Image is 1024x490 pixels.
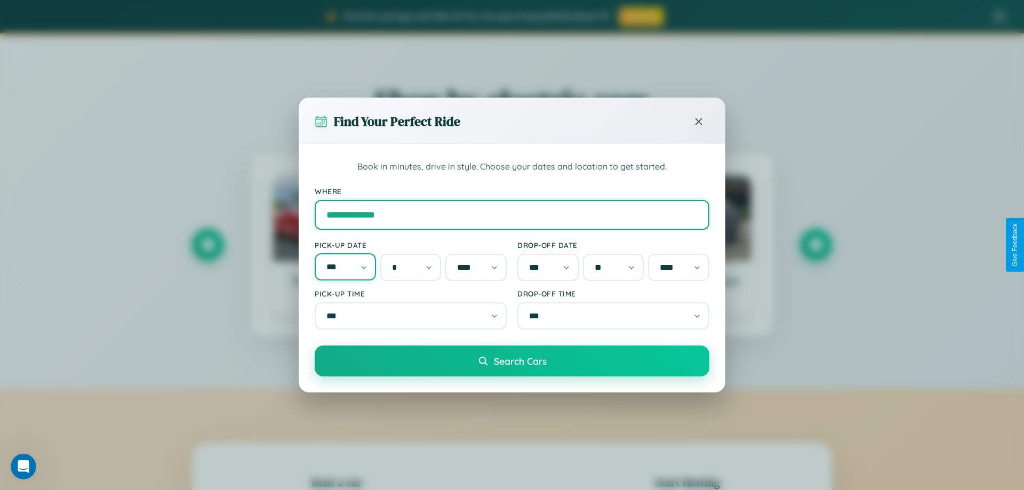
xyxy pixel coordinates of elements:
label: Where [315,187,709,196]
button: Search Cars [315,346,709,376]
label: Pick-up Date [315,240,507,250]
span: Search Cars [494,355,547,367]
h3: Find Your Perfect Ride [334,113,460,130]
label: Drop-off Date [517,240,709,250]
p: Book in minutes, drive in style. Choose your dates and location to get started. [315,160,709,174]
label: Pick-up Time [315,289,507,298]
label: Drop-off Time [517,289,709,298]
